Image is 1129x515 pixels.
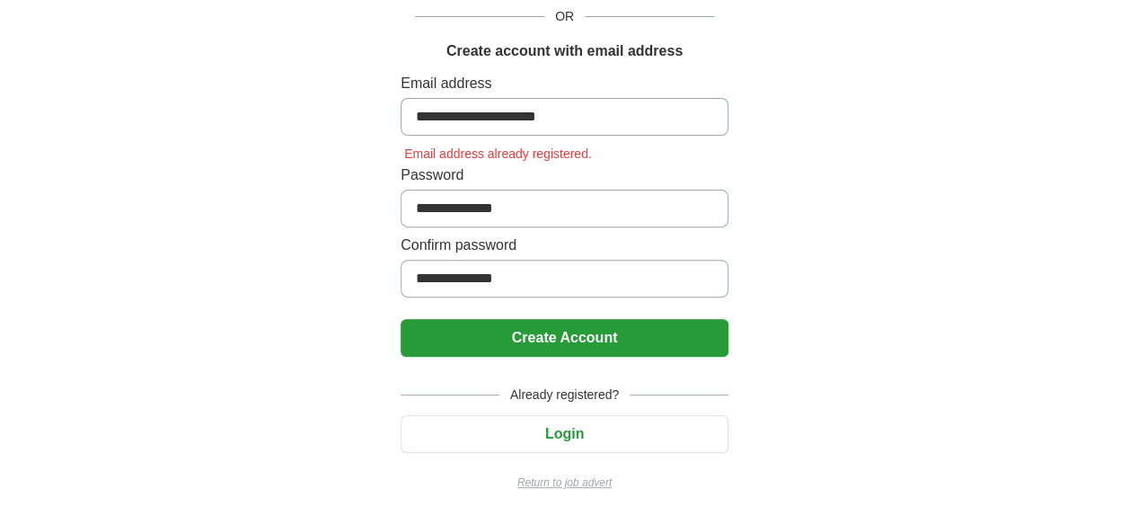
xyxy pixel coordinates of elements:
[499,386,630,404] span: Already registered?
[401,147,595,161] span: Email address already registered.
[401,415,728,453] button: Login
[401,319,728,357] button: Create Account
[401,235,728,256] label: Confirm password
[401,475,728,491] a: Return to job advert
[401,164,728,186] label: Password
[446,40,683,62] h1: Create account with email address
[401,426,728,441] a: Login
[544,7,585,26] span: OR
[401,73,728,94] label: Email address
